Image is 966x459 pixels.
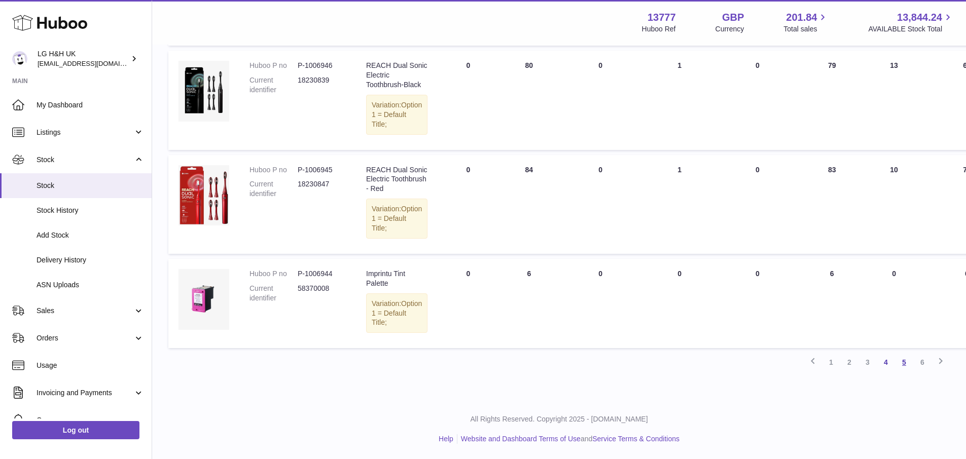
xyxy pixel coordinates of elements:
[249,284,298,303] dt: Current identifier
[498,259,559,348] td: 6
[867,259,922,348] td: 0
[648,11,676,24] strong: 13777
[858,353,877,371] a: 3
[249,165,298,175] dt: Huboo P no
[372,205,422,232] span: Option 1 = Default Title;
[366,269,427,288] div: Imprintu Tint Palette
[438,259,498,348] td: 0
[457,434,679,444] li: and
[298,165,346,175] dd: P-1006945
[559,155,641,254] td: 0
[37,155,133,165] span: Stock
[298,269,346,279] dd: P-1006944
[372,101,422,128] span: Option 1 = Default Title;
[868,24,954,34] span: AVAILABLE Stock Total
[178,61,229,122] img: product image
[438,51,498,149] td: 0
[37,280,144,290] span: ASN Uploads
[877,353,895,371] a: 4
[37,388,133,398] span: Invoicing and Payments
[249,269,298,279] dt: Huboo P no
[439,435,453,443] a: Help
[178,269,229,330] img: product image
[178,165,229,226] img: product image
[298,75,346,95] dd: 18230839
[366,95,427,135] div: Variation:
[249,75,298,95] dt: Current identifier
[372,299,422,327] span: Option 1 = Default Title;
[786,11,817,24] span: 201.84
[37,206,144,215] span: Stock History
[867,155,922,254] td: 10
[37,181,144,190] span: Stock
[37,306,133,316] span: Sales
[12,421,139,439] a: Log out
[756,61,760,69] span: 0
[38,59,149,67] span: [EMAIL_ADDRESS][DOMAIN_NAME]
[366,61,427,90] div: REACH Dual Sonic Electric Toothbrush-Black
[249,61,298,70] dt: Huboo P no
[12,51,27,66] img: veechen@lghnh.co.uk
[498,51,559,149] td: 80
[868,11,954,34] a: 13,844.24 AVAILABLE Stock Total
[298,284,346,303] dd: 58370008
[783,24,829,34] span: Total sales
[822,353,840,371] a: 1
[38,49,129,68] div: LG H&H UK
[366,199,427,239] div: Variation:
[37,231,144,240] span: Add Stock
[37,415,144,425] span: Cases
[366,165,427,194] div: REACH Dual Sonic Electric Toothbrush - Red
[160,414,958,424] p: All Rights Reserved. Copyright 2025 - [DOMAIN_NAME]
[798,155,867,254] td: 83
[592,435,679,443] a: Service Terms & Conditions
[756,270,760,278] span: 0
[722,11,744,24] strong: GBP
[798,51,867,149] td: 79
[37,361,144,370] span: Usage
[498,155,559,254] td: 84
[37,128,133,137] span: Listings
[641,51,718,149] td: 1
[867,51,922,149] td: 13
[37,333,133,343] span: Orders
[895,353,913,371] a: 5
[366,293,427,333] div: Variation:
[913,353,932,371] a: 6
[249,179,298,199] dt: Current identifier
[298,61,346,70] dd: P-1006946
[37,255,144,265] span: Delivery History
[798,259,867,348] td: 6
[559,51,641,149] td: 0
[756,166,760,174] span: 0
[641,155,718,254] td: 1
[897,11,942,24] span: 13,844.24
[559,259,641,348] td: 0
[37,100,144,110] span: My Dashboard
[461,435,581,443] a: Website and Dashboard Terms of Use
[840,353,858,371] a: 2
[715,24,744,34] div: Currency
[642,24,676,34] div: Huboo Ref
[783,11,829,34] a: 201.84 Total sales
[438,155,498,254] td: 0
[641,259,718,348] td: 0
[298,179,346,199] dd: 18230847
